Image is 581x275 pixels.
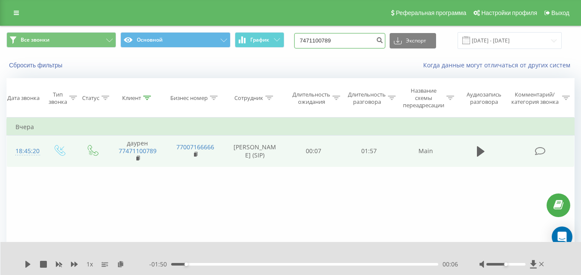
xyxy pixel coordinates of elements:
td: даурен [109,136,166,167]
div: Тип звонка [49,91,67,106]
div: Accessibility label [184,263,188,266]
span: 1 x [86,260,93,269]
td: Main [397,136,455,167]
td: 00:07 [286,136,341,167]
div: Accessibility label [504,263,507,266]
span: Настройки профиля [481,9,537,16]
span: Реферальная программа [396,9,466,16]
span: Все звонки [21,36,49,43]
div: Клиент [122,94,141,102]
div: Аудиозапись разговора [462,91,506,106]
a: 77007166666 [176,143,214,151]
div: Длительность разговора [348,91,386,106]
button: Сбросить фильтры [6,61,67,69]
a: Когда данные могут отличаться от других систем [423,61,575,69]
div: Название схемы переадресации [403,87,444,109]
div: Open Intercom Messenger [552,227,572,247]
button: Экспорт [390,33,436,48]
div: Дата звонка [7,94,40,102]
div: Длительность ожидания [292,91,330,106]
td: Вчера [7,118,575,136]
td: [PERSON_NAME] (SIP) [224,136,286,167]
div: Сотрудник [234,94,263,102]
button: Основной [120,32,230,48]
div: Комментарий/категория звонка [510,91,560,106]
div: Статус [82,94,99,102]
button: Все звонки [6,32,116,48]
div: 18:45:20 [15,143,34,160]
td: 01:57 [341,136,397,167]
span: Выход [551,9,569,16]
span: 00:06 [443,260,458,269]
a: 77471100789 [119,147,157,155]
span: - 01:50 [149,260,171,269]
div: Бизнес номер [170,94,208,102]
input: Поиск по номеру [294,33,385,48]
span: График [250,37,269,43]
button: График [235,32,284,48]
